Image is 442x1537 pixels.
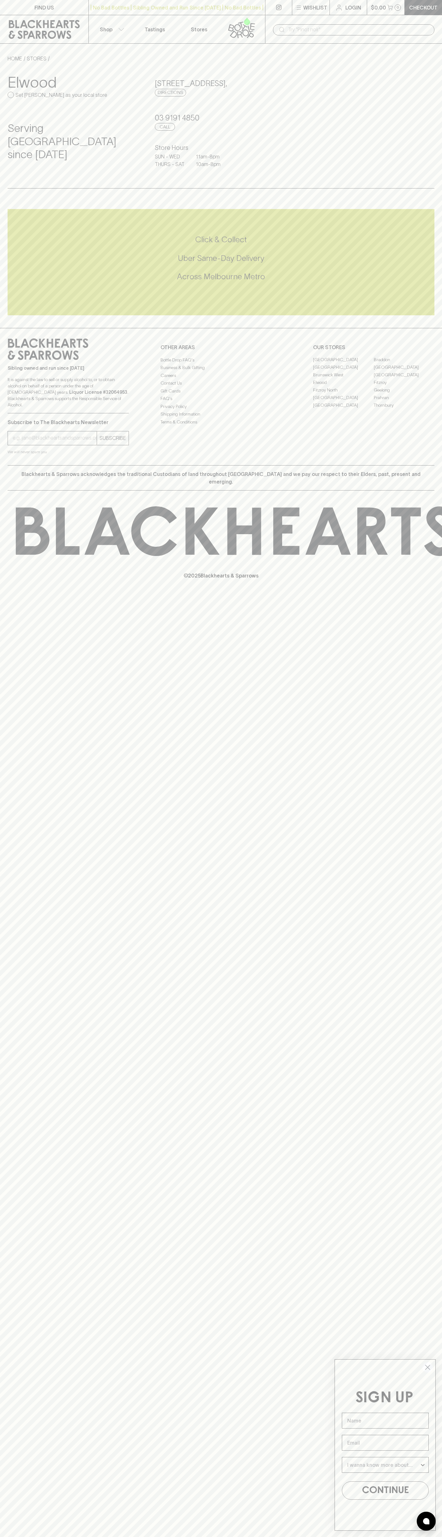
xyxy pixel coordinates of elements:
[8,234,434,245] h5: Click & Collect
[100,26,112,33] p: Shop
[160,387,282,395] a: Gift Cards
[69,390,127,395] strong: Liquor License #32064953
[27,56,46,61] a: STORES
[160,403,282,410] a: Privacy Policy
[160,356,282,364] a: Bottle Drop FAQ's
[347,1457,420,1472] input: I wanna know more about...
[196,153,227,160] p: 11am - 8pm
[313,343,434,351] p: OUR STORES
[89,15,133,43] button: Shop
[313,379,374,386] a: Elwood
[288,25,429,35] input: Try "Pinot noir"
[374,379,434,386] a: Fitzroy
[8,56,22,61] a: HOME
[196,160,227,168] p: 10am - 8pm
[97,431,129,445] button: SUBSCRIBE
[191,26,207,33] p: Stores
[422,1362,433,1373] button: Close dialog
[160,364,282,372] a: Business & Bulk Gifting
[160,410,282,418] a: Shipping Information
[397,6,399,9] p: 0
[155,123,175,131] a: Call
[409,4,438,11] p: Checkout
[313,371,374,379] a: Brunswick West
[423,1518,429,1524] img: bubble-icon
[155,143,287,153] h6: Store Hours
[8,209,434,315] div: Call to action block
[8,418,129,426] p: Subscribe to The Blackhearts Newsletter
[177,15,221,43] a: Stores
[160,343,282,351] p: OTHER AREAS
[34,4,54,11] p: FIND US
[328,1353,442,1537] div: FLYOUT Form
[374,386,434,394] a: Geelong
[313,356,374,364] a: [GEOGRAPHIC_DATA]
[145,26,165,33] p: Tastings
[8,253,434,263] h5: Uber Same-Day Delivery
[374,356,434,364] a: Braddon
[420,1457,426,1472] button: Show Options
[13,433,97,443] input: e.g. jane@blackheartsandsparrows.com.au
[155,78,287,89] h5: [STREET_ADDRESS] ,
[8,365,129,371] p: Sibling owned and run since [DATE]
[160,395,282,403] a: FAQ's
[160,380,282,387] a: Contact Us
[374,371,434,379] a: [GEOGRAPHIC_DATA]
[342,1413,429,1429] input: Name
[100,434,126,442] p: SUBSCRIBE
[371,4,386,11] p: $0.00
[313,402,374,409] a: [GEOGRAPHIC_DATA]
[345,4,361,11] p: Login
[8,271,434,282] h5: Across Melbourne Metro
[160,418,282,426] a: Terms & Conditions
[15,91,107,99] p: Set [PERSON_NAME] as your local store
[374,364,434,371] a: [GEOGRAPHIC_DATA]
[313,364,374,371] a: [GEOGRAPHIC_DATA]
[374,402,434,409] a: Thornbury
[8,449,129,455] p: We will never spam you
[355,1391,413,1405] span: SIGN UP
[12,470,430,485] p: Blackhearts & Sparrows acknowledges the traditional Custodians of land throughout [GEOGRAPHIC_DAT...
[155,113,287,123] h5: 03 9191 4850
[303,4,327,11] p: Wishlist
[160,372,282,379] a: Careers
[155,89,186,96] a: Directions
[155,160,186,168] p: THURS - SAT
[155,153,186,160] p: SUN - WED
[8,376,129,408] p: It is against the law to sell or supply alcohol to, or to obtain alcohol on behalf of a person un...
[374,394,434,402] a: Prahran
[342,1435,429,1451] input: Email
[313,394,374,402] a: [GEOGRAPHIC_DATA]
[8,73,140,91] h3: Elwood
[8,122,140,162] h4: Serving [GEOGRAPHIC_DATA] since [DATE]
[133,15,177,43] a: Tastings
[342,1481,429,1500] button: CONTINUE
[313,386,374,394] a: Fitzroy North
